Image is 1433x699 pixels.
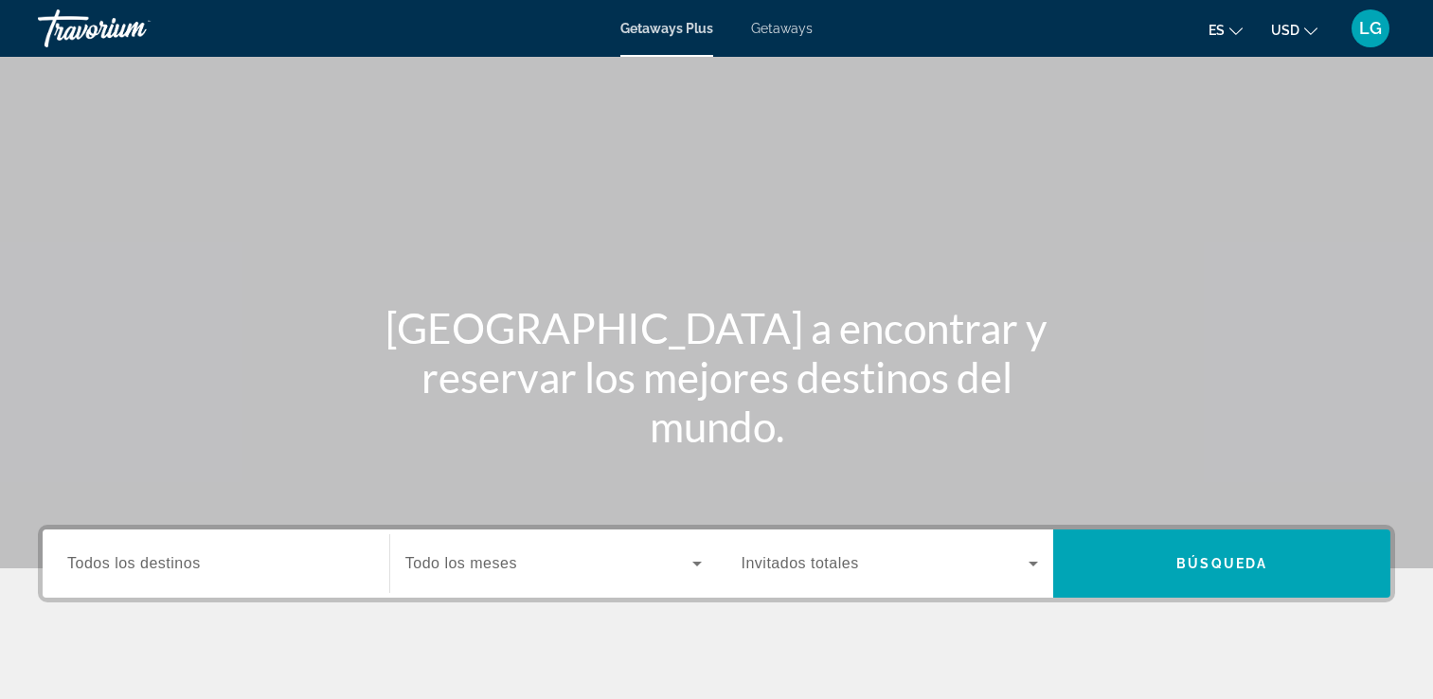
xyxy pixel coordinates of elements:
[67,553,365,576] input: Select destination
[1176,556,1267,571] span: Búsqueda
[742,555,859,571] span: Invitados totales
[1346,9,1395,48] button: User Menu
[43,529,1390,598] div: Search widget
[751,21,813,36] a: Getaways
[1053,529,1390,598] button: Search
[1271,16,1317,44] button: Change currency
[1271,23,1299,38] span: USD
[620,21,713,36] a: Getaways Plus
[405,555,517,571] span: Todo los meses
[1209,16,1243,44] button: Change language
[38,4,227,53] a: Travorium
[67,555,201,571] span: Todos los destinos
[1209,23,1225,38] span: es
[1359,19,1382,38] span: LG
[362,303,1072,451] h1: [GEOGRAPHIC_DATA] a encontrar y reservar los mejores destinos del mundo.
